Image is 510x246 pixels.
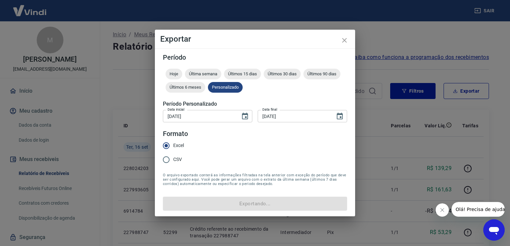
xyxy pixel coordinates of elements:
[336,32,352,48] button: close
[208,85,243,90] span: Personalizado
[168,107,185,112] label: Data inicial
[303,69,340,79] div: Últimos 90 dias
[436,203,449,217] iframe: Fechar mensagem
[303,71,340,76] span: Últimos 90 dias
[185,71,221,76] span: Última semana
[173,142,184,149] span: Excel
[224,69,261,79] div: Últimos 15 dias
[238,110,252,123] button: Choose date, selected date is 16 de set de 2025
[166,85,205,90] span: Últimos 6 meses
[166,69,182,79] div: Hoje
[258,110,330,122] input: DD/MM/YYYY
[4,5,56,10] span: Olá! Precisa de ajuda?
[224,71,261,76] span: Últimos 15 dias
[163,101,347,107] h5: Período Personalizado
[163,129,188,139] legend: Formato
[173,156,182,163] span: CSV
[163,110,236,122] input: DD/MM/YYYY
[160,35,350,43] h4: Exportar
[166,71,182,76] span: Hoje
[483,219,505,241] iframe: Botão para abrir a janela de mensagens
[185,69,221,79] div: Última semana
[163,173,347,186] span: O arquivo exportado conterá as informações filtradas na tela anterior com exceção do período que ...
[264,69,301,79] div: Últimos 30 dias
[262,107,277,112] label: Data final
[208,82,243,93] div: Personalizado
[166,82,205,93] div: Últimos 6 meses
[452,202,505,217] iframe: Mensagem da empresa
[333,110,346,123] button: Choose date, selected date is 16 de set de 2025
[163,54,347,61] h5: Período
[264,71,301,76] span: Últimos 30 dias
